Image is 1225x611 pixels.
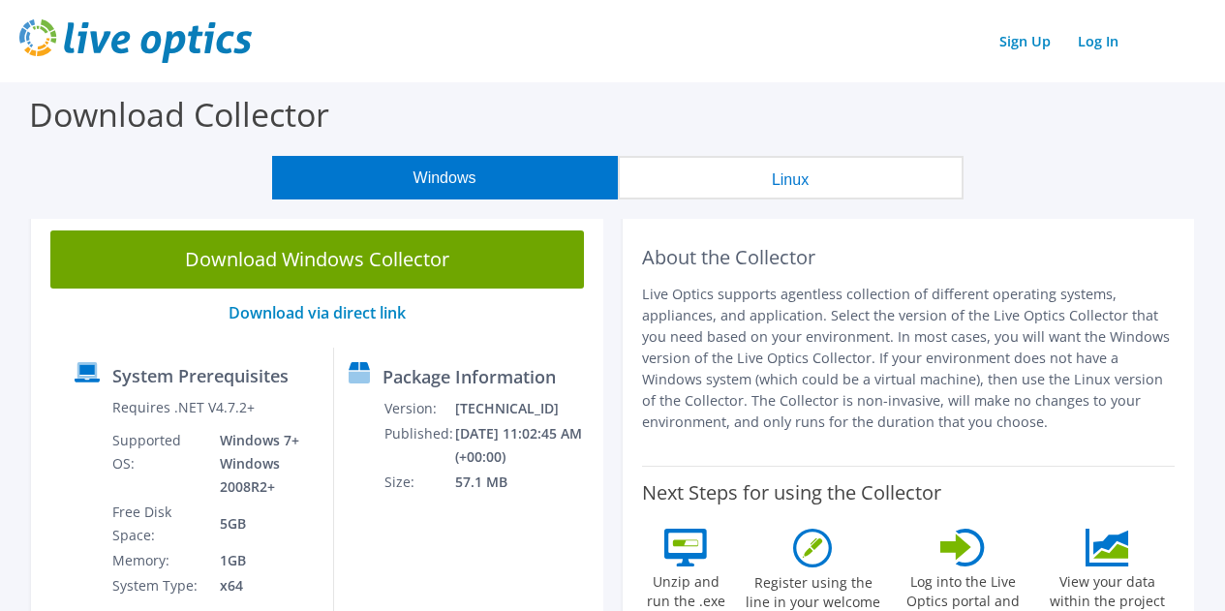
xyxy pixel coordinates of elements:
[383,421,454,470] td: Published:
[1040,566,1175,611] label: View your data within the project
[642,284,1176,433] p: Live Optics supports agentless collection of different operating systems, appliances, and applica...
[1068,27,1128,55] a: Log In
[19,19,252,63] img: live_optics_svg.svg
[50,230,584,289] a: Download Windows Collector
[111,548,205,573] td: Memory:
[618,156,964,199] button: Linux
[272,156,618,199] button: Windows
[111,573,205,598] td: System Type:
[990,27,1060,55] a: Sign Up
[642,246,1176,269] h2: About the Collector
[642,481,941,504] label: Next Steps for using the Collector
[383,470,454,495] td: Size:
[454,421,595,470] td: [DATE] 11:02:45 AM (+00:00)
[642,566,731,611] label: Unzip and run the .exe
[29,92,329,137] label: Download Collector
[111,500,205,548] td: Free Disk Space:
[205,548,318,573] td: 1GB
[112,398,255,417] label: Requires .NET V4.7.2+
[383,367,556,386] label: Package Information
[111,428,205,500] td: Supported OS:
[205,573,318,598] td: x64
[454,396,595,421] td: [TECHNICAL_ID]
[229,302,406,323] a: Download via direct link
[205,428,318,500] td: Windows 7+ Windows 2008R2+
[112,366,289,385] label: System Prerequisites
[454,470,595,495] td: 57.1 MB
[383,396,454,421] td: Version:
[205,500,318,548] td: 5GB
